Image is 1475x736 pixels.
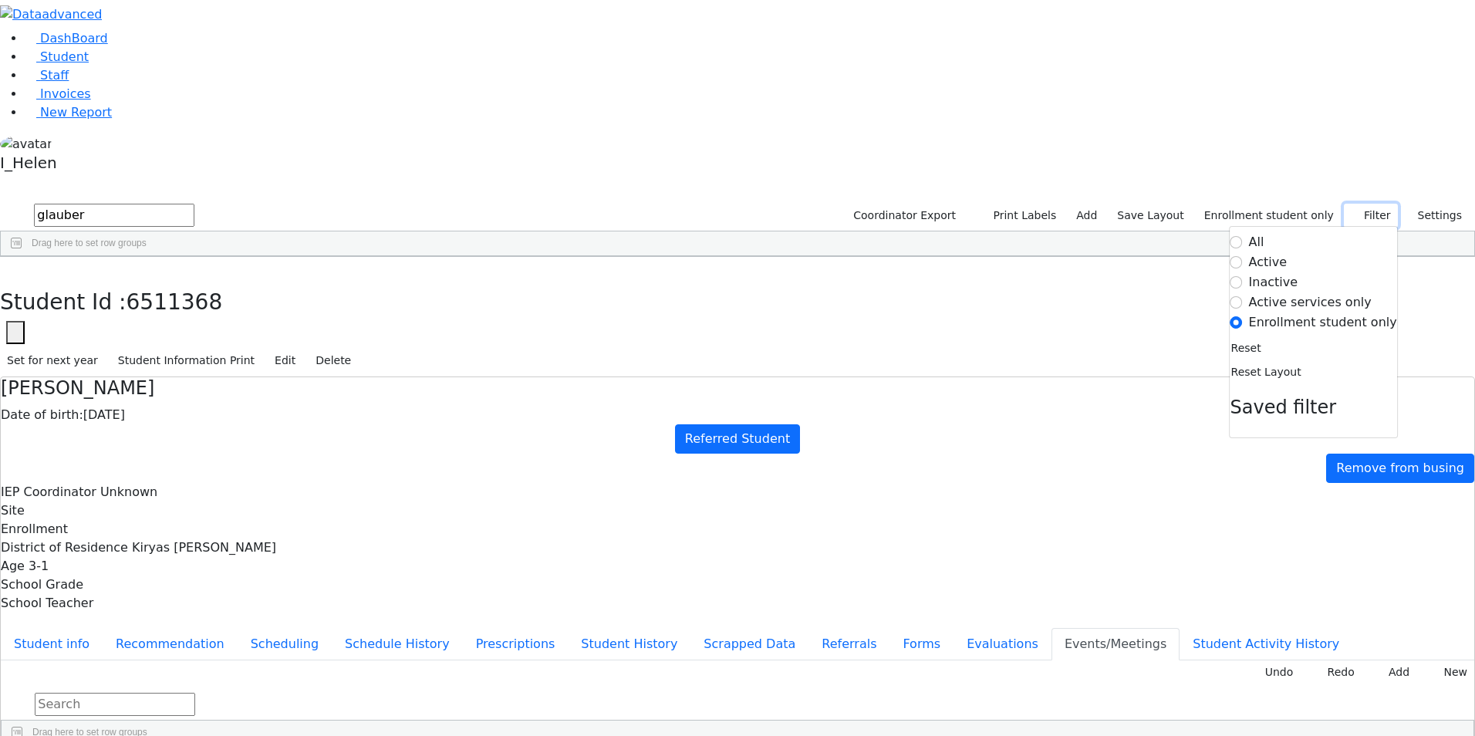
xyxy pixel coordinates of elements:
input: Active services only [1230,296,1243,309]
span: Unknown [100,484,157,499]
button: Scheduling [238,628,332,660]
label: School Grade [1,576,83,594]
button: Recommendation [103,628,238,660]
a: Invoices [25,86,91,101]
div: Settings [1230,226,1398,438]
button: New [1426,660,1474,684]
span: Remove from busing [1336,461,1464,475]
label: Active services only [1249,293,1372,312]
span: Saved filter [1230,397,1337,418]
span: Kiryas [PERSON_NAME] [132,540,276,555]
input: Search [34,204,194,227]
a: Add [1069,204,1104,228]
button: Edit [268,349,302,373]
button: Reset [1230,336,1262,360]
span: Student [40,49,89,64]
label: Enrollment [1,520,68,538]
button: Coordinator Export [843,204,963,228]
label: Enrollment student only [1197,204,1341,228]
button: Evaluations [954,628,1051,660]
input: Active [1230,256,1243,268]
a: Staff [25,68,69,83]
button: Undo [1247,660,1300,684]
label: Active [1249,253,1288,272]
button: Print Labels [975,204,1063,228]
label: Date of birth: [1,406,83,424]
a: Remove from busing [1326,454,1474,483]
label: All [1249,233,1264,252]
span: Invoices [40,86,91,101]
input: All [1230,236,1243,248]
input: Search [35,693,195,716]
a: DashBoard [25,31,108,46]
button: Student Information Print [111,349,262,373]
button: Settings [1398,204,1469,228]
button: Prescriptions [463,628,569,660]
button: Schedule History [332,628,463,660]
a: Student [25,49,89,64]
button: Add [1372,660,1416,684]
label: IEP Coordinator [1,483,96,501]
span: 3-1 [29,559,49,573]
span: New Report [40,105,112,120]
a: Referred Student [675,424,800,454]
button: Scrapped Data [690,628,808,660]
label: Enrollment student only [1249,313,1397,332]
span: 6511368 [127,289,223,315]
label: Age [1,557,25,576]
button: Forms [889,628,954,660]
button: Redo [1310,660,1361,684]
button: Referrals [808,628,889,660]
button: Student info [1,628,103,660]
label: Site [1,501,25,520]
span: DashBoard [40,31,108,46]
span: Drag here to set row groups [32,238,147,248]
button: Events/Meetings [1051,628,1180,660]
input: Inactive [1230,276,1243,289]
button: Filter [1344,204,1398,228]
h4: [PERSON_NAME] [1,377,1474,400]
span: Staff [40,68,69,83]
input: Enrollment student only [1230,316,1243,329]
div: [DATE] [1,406,1474,424]
label: School Teacher [1,594,93,613]
label: District of Residence [1,538,128,557]
button: Reset Layout [1230,360,1302,384]
label: Inactive [1249,273,1298,292]
button: Student History [568,628,690,660]
a: New Report [25,105,112,120]
button: Save Layout [1110,204,1190,228]
button: Delete [309,349,358,373]
button: Student Activity History [1180,628,1352,660]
